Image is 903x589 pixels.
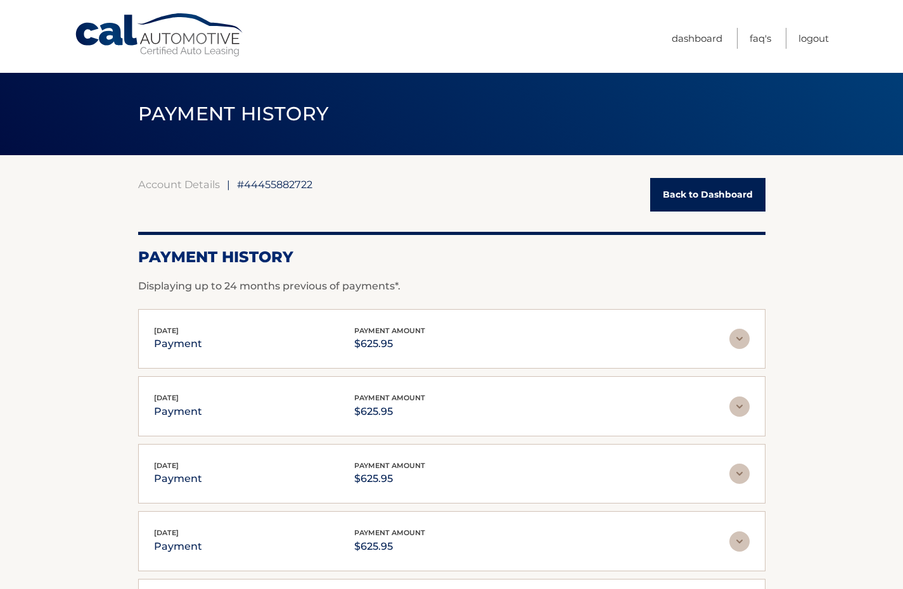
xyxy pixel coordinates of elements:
[354,461,425,470] span: payment amount
[729,531,750,552] img: accordion-rest.svg
[729,329,750,349] img: accordion-rest.svg
[154,326,179,335] span: [DATE]
[154,393,179,402] span: [DATE]
[138,178,220,191] a: Account Details
[354,326,425,335] span: payment amount
[237,178,312,191] span: #44455882722
[138,102,329,125] span: PAYMENT HISTORY
[750,28,771,49] a: FAQ's
[650,178,765,212] a: Back to Dashboard
[798,28,829,49] a: Logout
[672,28,722,49] a: Dashboard
[354,528,425,537] span: payment amount
[354,335,425,353] p: $625.95
[729,396,750,417] img: accordion-rest.svg
[154,403,202,421] p: payment
[354,470,425,488] p: $625.95
[74,13,245,58] a: Cal Automotive
[354,538,425,555] p: $625.95
[154,538,202,555] p: payment
[227,178,230,191] span: |
[154,461,179,470] span: [DATE]
[354,403,425,421] p: $625.95
[154,470,202,488] p: payment
[154,528,179,537] span: [DATE]
[138,279,765,294] p: Displaying up to 24 months previous of payments*.
[354,393,425,402] span: payment amount
[138,248,765,267] h2: Payment History
[729,464,750,484] img: accordion-rest.svg
[154,335,202,353] p: payment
